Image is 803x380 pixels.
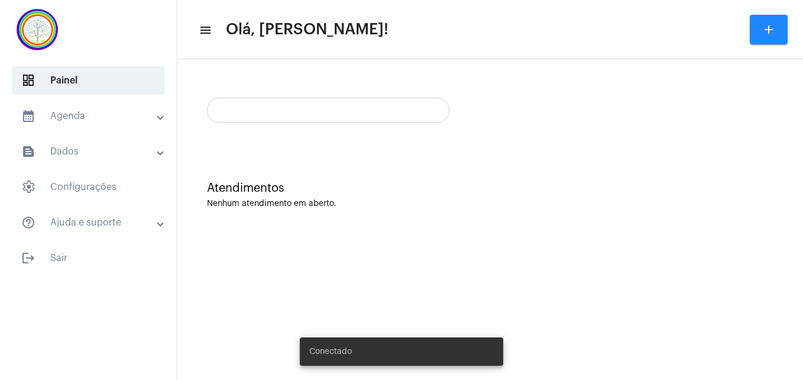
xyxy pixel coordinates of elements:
span: sidenav icon [21,73,35,88]
mat-icon: sidenav icon [199,23,211,37]
mat-icon: add [762,22,776,37]
mat-panel-title: Dados [21,144,158,159]
mat-icon: sidenav icon [21,109,35,123]
mat-expansion-panel-header: sidenav iconAgenda [7,102,177,130]
mat-panel-title: Agenda [21,109,158,123]
mat-icon: sidenav icon [21,144,35,159]
span: Conectado [309,346,352,358]
span: Painel [12,66,165,95]
mat-icon: sidenav icon [21,251,35,265]
img: c337f8d0-2252-6d55-8527-ab50248c0d14.png [9,6,65,53]
mat-expansion-panel-header: sidenav iconDados [7,137,177,166]
span: Sair [12,244,165,272]
mat-expansion-panel-header: sidenav iconAjuda e suporte [7,208,177,237]
div: Nenhum atendimento em aberto. [207,199,773,208]
span: Olá, [PERSON_NAME]! [226,20,388,39]
span: Configurações [12,173,165,201]
mat-panel-title: Ajuda e suporte [21,215,158,230]
mat-icon: sidenav icon [21,215,35,230]
div: Atendimentos [207,182,773,195]
span: sidenav icon [21,180,35,194]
